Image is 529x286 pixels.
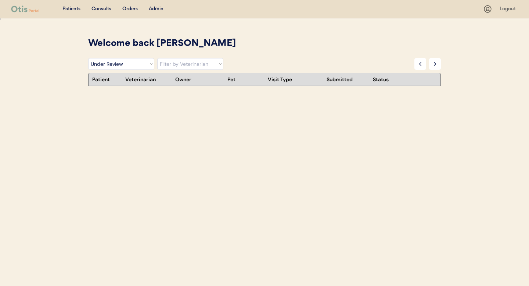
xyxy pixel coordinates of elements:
[88,37,441,51] div: Welcome back [PERSON_NAME]
[91,6,111,13] div: Consults
[373,77,410,82] div: Status
[149,6,163,13] div: Admin
[125,77,172,82] div: Veterinarian
[62,6,80,13] div: Patients
[227,77,264,82] div: Pet
[122,6,138,13] div: Orders
[175,77,224,82] div: Owner
[268,77,323,82] div: Visit Type
[500,6,518,13] div: Logout
[327,77,369,82] div: Submitted
[92,77,122,82] div: Patient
